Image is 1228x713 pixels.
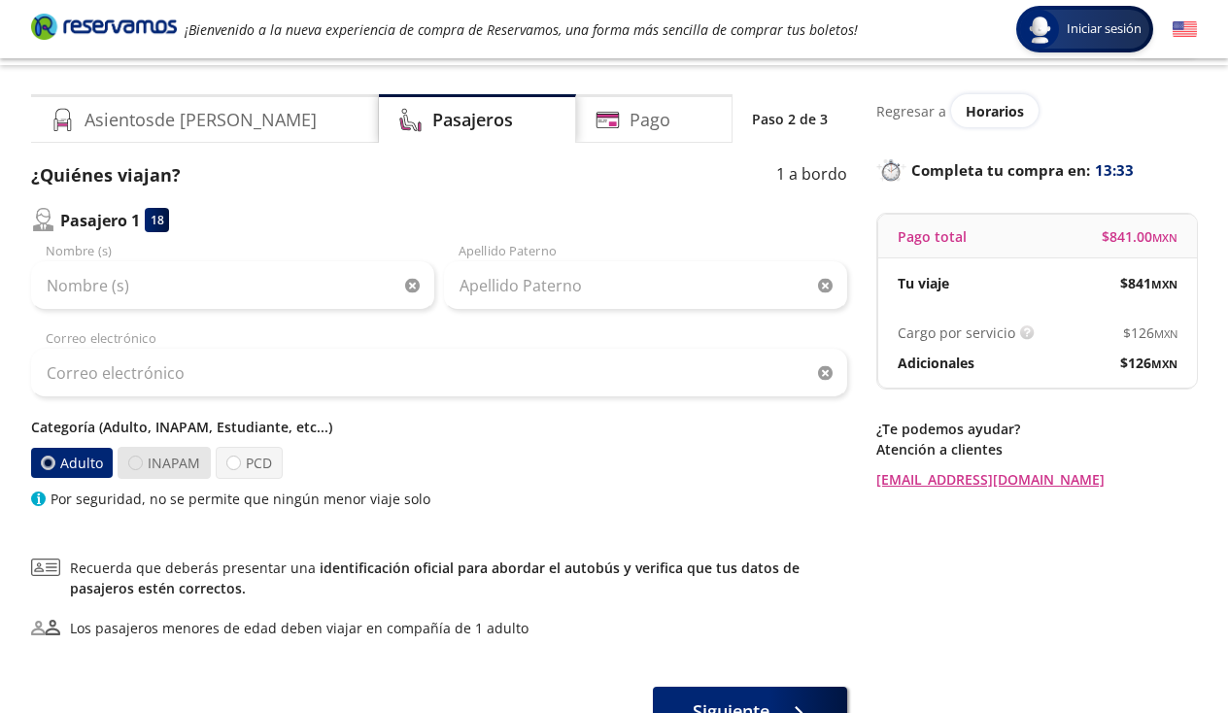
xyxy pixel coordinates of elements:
[1120,353,1177,373] span: $ 126
[1123,323,1177,343] span: $ 126
[70,618,529,638] div: Los pasajeros menores de edad deben viajar en compañía de 1 adulto
[876,101,946,121] p: Regresar a
[60,209,140,232] p: Pasajero 1
[898,353,974,373] p: Adicionales
[876,469,1197,490] a: [EMAIL_ADDRESS][DOMAIN_NAME]
[1095,159,1134,182] span: 13:33
[876,419,1197,439] p: ¿Te podemos ayudar?
[630,107,670,133] h4: Pago
[51,489,430,509] p: Por seguridad, no se permite que ningún menor viaje solo
[1173,17,1197,42] button: English
[898,226,967,247] p: Pago total
[31,162,181,188] p: ¿Quiénes viajan?
[31,349,847,397] input: Correo electrónico
[216,447,283,479] label: PCD
[31,12,177,41] i: Brand Logo
[752,109,828,129] p: Paso 2 de 3
[898,273,949,293] p: Tu viaje
[145,208,169,232] div: 18
[118,447,211,479] label: INAPAM
[31,448,113,478] label: Adulto
[432,107,513,133] h4: Pasajeros
[31,261,434,310] input: Nombre (s)
[876,439,1197,459] p: Atención a clientes
[31,12,177,47] a: Brand Logo
[185,20,858,39] em: ¡Bienvenido a la nueva experiencia de compra de Reservamos, una forma más sencilla de comprar tus...
[876,94,1197,127] div: Regresar a ver horarios
[444,261,847,310] input: Apellido Paterno
[70,558,847,598] span: Recuerda que deberás presentar una
[31,417,847,437] p: Categoría (Adulto, INAPAM, Estudiante, etc...)
[898,323,1015,343] p: Cargo por servicio
[1152,230,1177,245] small: MXN
[1151,356,1177,371] small: MXN
[1102,226,1177,247] span: $ 841.00
[1059,19,1149,39] span: Iniciar sesión
[776,162,847,188] p: 1 a bordo
[70,559,800,597] a: identificación oficial para abordar el autobús y verifica que tus datos de pasajeros estén correc...
[966,102,1024,120] span: Horarios
[1154,326,1177,341] small: MXN
[876,156,1197,184] p: Completa tu compra en :
[1151,277,1177,291] small: MXN
[85,107,317,133] h4: Asientos de [PERSON_NAME]
[1120,273,1177,293] span: $ 841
